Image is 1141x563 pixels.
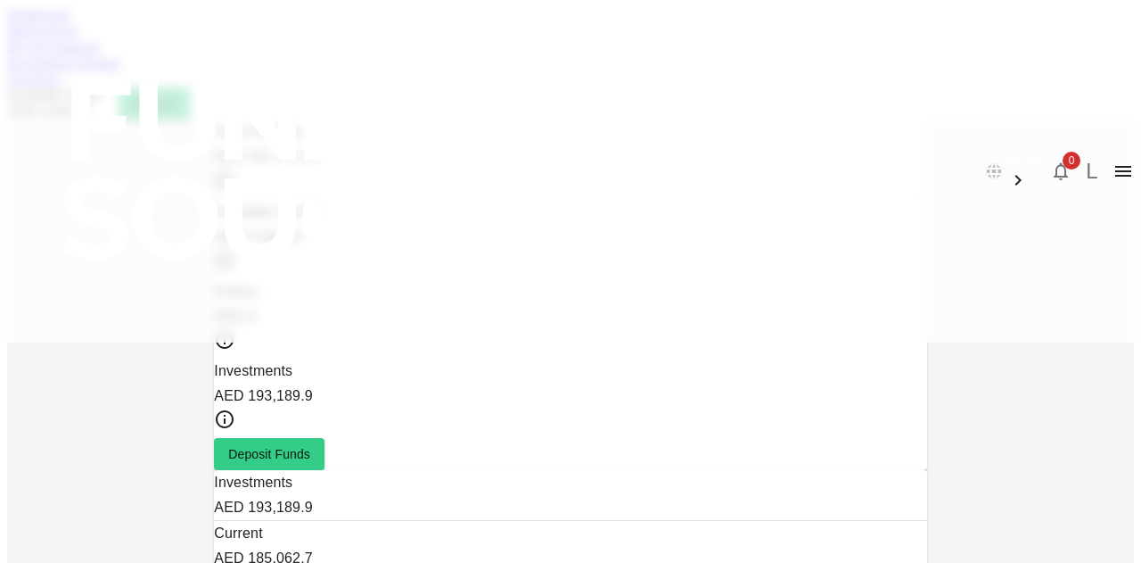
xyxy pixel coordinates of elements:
span: العربية [1007,152,1043,166]
button: L [1079,158,1105,185]
span: Investments [214,475,292,490]
div: AED 193,189.9 [214,495,926,520]
span: 0 [1063,152,1080,170]
button: 0 [1043,153,1079,189]
button: Deposit Funds [214,438,324,470]
span: Current [214,526,262,541]
div: AED 193,189.9 [214,384,926,409]
span: Investments [214,363,292,378]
